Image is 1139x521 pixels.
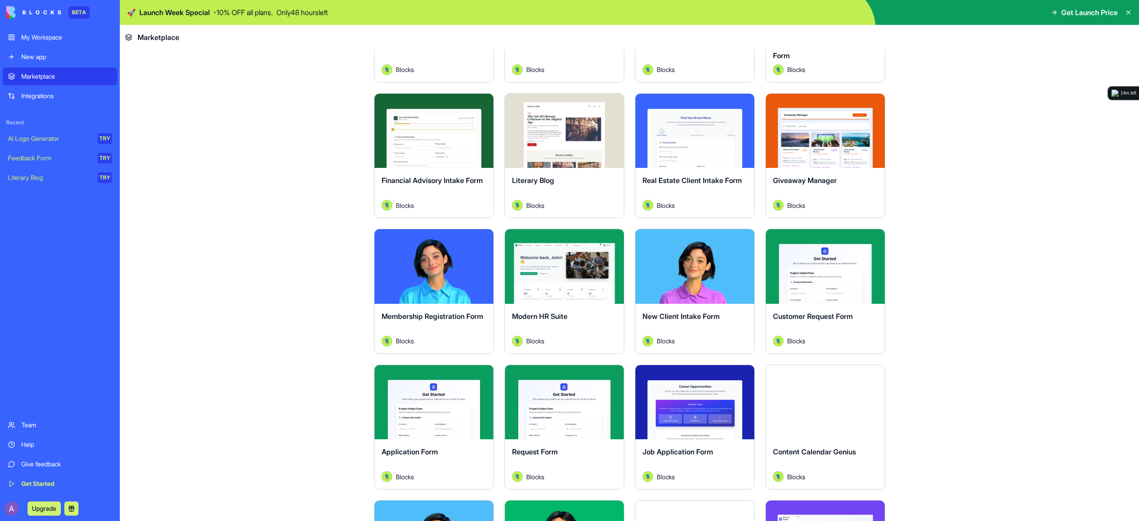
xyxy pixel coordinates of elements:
div: Literary Blog [8,173,91,182]
div: 14m left [1120,90,1136,97]
span: Financial Advisory Intake Form [382,176,483,185]
img: Avatar [382,64,392,75]
img: Avatar [512,471,523,482]
img: Avatar [382,336,392,346]
div: Feedback Form [8,154,91,163]
a: Financial Advisory Intake FormAvatarBlocks [374,93,494,219]
div: New app [21,52,112,61]
span: Blocks [526,336,544,346]
a: My Workspace [3,28,117,46]
span: Blocks [396,65,414,74]
a: Content Calendar GeniusAvatarBlocks [765,365,885,490]
span: Blocks [657,472,675,481]
span: Job Application Form [642,447,713,456]
a: New app [3,48,117,66]
span: Launch Week Special [139,7,210,18]
a: Application FormAvatarBlocks [374,365,494,490]
p: Only 48 hours left [276,7,328,18]
a: Upgrade [28,504,61,513]
span: Literary Blog [512,176,554,185]
img: Avatar [512,336,523,346]
div: My Workspace [21,33,112,42]
img: Avatar [512,200,523,211]
a: Feedback FormTRY [3,149,117,167]
a: Literary BlogTRY [3,169,117,187]
a: Give feedback [3,455,117,473]
a: Marketplace [3,68,117,85]
img: Avatar [773,200,784,211]
a: Request FormAvatarBlocks [504,365,624,490]
a: New Client Intake FormAvatarBlocks [635,229,755,354]
a: Get Started [3,475,117,493]
span: Customer Request Form [773,312,853,321]
img: logo [1111,90,1119,97]
a: Giveaway ManagerAvatarBlocks [765,93,885,219]
p: - 10 % OFF all plans. [213,7,273,18]
img: Avatar [773,336,784,346]
a: AI Logo GeneratorTRY [3,130,117,147]
span: Blocks [657,336,675,346]
img: Avatar [773,64,784,75]
span: 🚀 [127,7,136,18]
div: TRY [98,172,112,183]
img: Avatar [642,471,653,482]
span: Giveaway Manager [773,176,837,185]
span: Application Form [382,447,438,456]
div: Team [21,421,112,430]
span: Request Form [512,447,558,456]
span: Blocks [526,65,544,74]
a: Team [3,416,117,434]
div: AI Logo Generator [8,134,91,143]
img: Avatar [773,471,784,482]
button: Upgrade [28,501,61,516]
span: Get Launch Price [1061,7,1118,18]
span: Blocks [526,472,544,481]
img: Avatar [382,471,392,482]
a: BETA [6,6,90,19]
div: TRY [98,133,112,144]
a: Job Application FormAvatarBlocks [635,365,755,490]
div: BETA [68,6,90,19]
span: New Client Intake Form [642,312,720,321]
a: Membership Registration FormAvatarBlocks [374,229,494,354]
span: Blocks [657,65,675,74]
span: Blocks [787,65,805,74]
a: Literary BlogAvatarBlocks [504,93,624,219]
span: Blocks [787,472,805,481]
span: Marketplace [138,32,179,43]
span: Blocks [526,201,544,210]
img: Avatar [512,64,523,75]
div: Give feedback [21,460,112,469]
div: Get Started [21,479,112,488]
span: Employee Onboarding Intake Form [773,40,869,60]
img: Avatar [642,200,653,211]
a: Real Estate Client Intake FormAvatarBlocks [635,93,755,219]
img: logo [6,6,61,19]
span: Content Calendar Genius [773,447,856,456]
span: Blocks [396,201,414,210]
span: Blocks [787,201,805,210]
div: Integrations [21,91,112,100]
span: Recent [3,119,117,126]
a: Modern HR SuiteAvatarBlocks [504,229,624,354]
span: Modern HR Suite [512,312,568,321]
img: Avatar [642,336,653,346]
div: Help [21,440,112,449]
img: Avatar [642,64,653,75]
a: Customer Request FormAvatarBlocks [765,229,885,354]
span: Blocks [657,201,675,210]
span: Blocks [396,472,414,481]
img: Avatar [382,200,392,211]
span: Blocks [396,336,414,346]
a: Integrations [3,87,117,105]
a: Help [3,436,117,453]
span: Membership Registration Form [382,312,483,321]
span: Real Estate Client Intake Form [642,176,742,185]
div: Marketplace [21,72,112,81]
div: TRY [98,153,112,163]
span: Blocks [787,336,805,346]
img: ACg8ocLT8DwV1HqppkVy9-Ij6xIPML2hQXhvwpc3VXWI_7pVfe5hjQ=s96-c [4,501,19,516]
